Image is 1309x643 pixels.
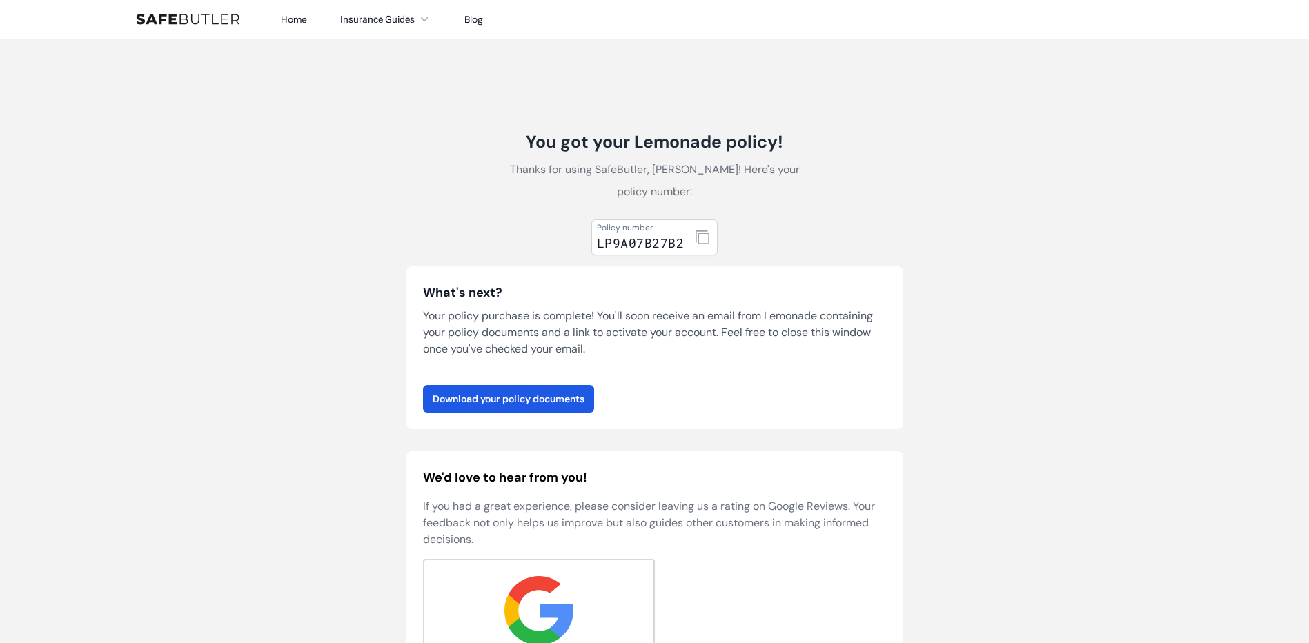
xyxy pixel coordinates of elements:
div: Policy number [597,222,684,233]
p: Your policy purchase is complete! You'll soon receive an email from Lemonade containing your poli... [423,308,887,357]
p: If you had a great experience, please consider leaving us a rating on Google Reviews. Your feedba... [423,498,887,548]
a: Download your policy documents [423,385,594,413]
h1: You got your Lemonade policy! [500,131,809,153]
img: SafeButler Text Logo [136,14,239,25]
a: Blog [464,13,483,26]
p: Thanks for using SafeButler, [PERSON_NAME]! Here's your policy number: [500,159,809,203]
h2: We'd love to hear from you! [423,468,887,487]
button: Insurance Guides [340,11,431,28]
a: Home [281,13,307,26]
h3: What's next? [423,283,887,302]
div: LP9A07B27B2 [597,233,684,253]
